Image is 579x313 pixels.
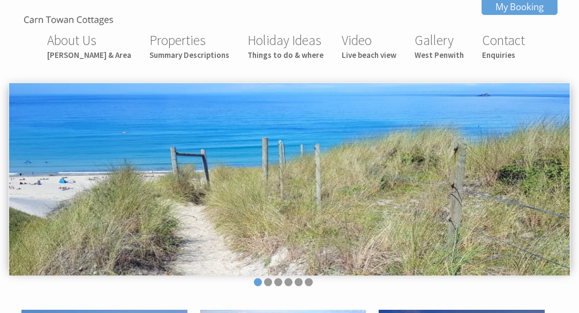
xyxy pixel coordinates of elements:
a: About Us[PERSON_NAME] & Area [47,32,131,60]
small: Live beach view [342,50,396,60]
small: Enquiries [482,50,525,60]
a: ContactEnquiries [482,32,525,60]
small: West Penwith [415,50,464,60]
small: Things to do & where [247,50,324,60]
small: Summary Descriptions [149,50,229,60]
a: Holiday IdeasThings to do & where [247,32,324,60]
a: PropertiesSummary Descriptions [149,32,229,60]
small: [PERSON_NAME] & Area [47,50,131,60]
img: Carn Towan [15,14,122,27]
a: GalleryWest Penwith [415,32,464,60]
a: VideoLive beach view [342,32,396,60]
